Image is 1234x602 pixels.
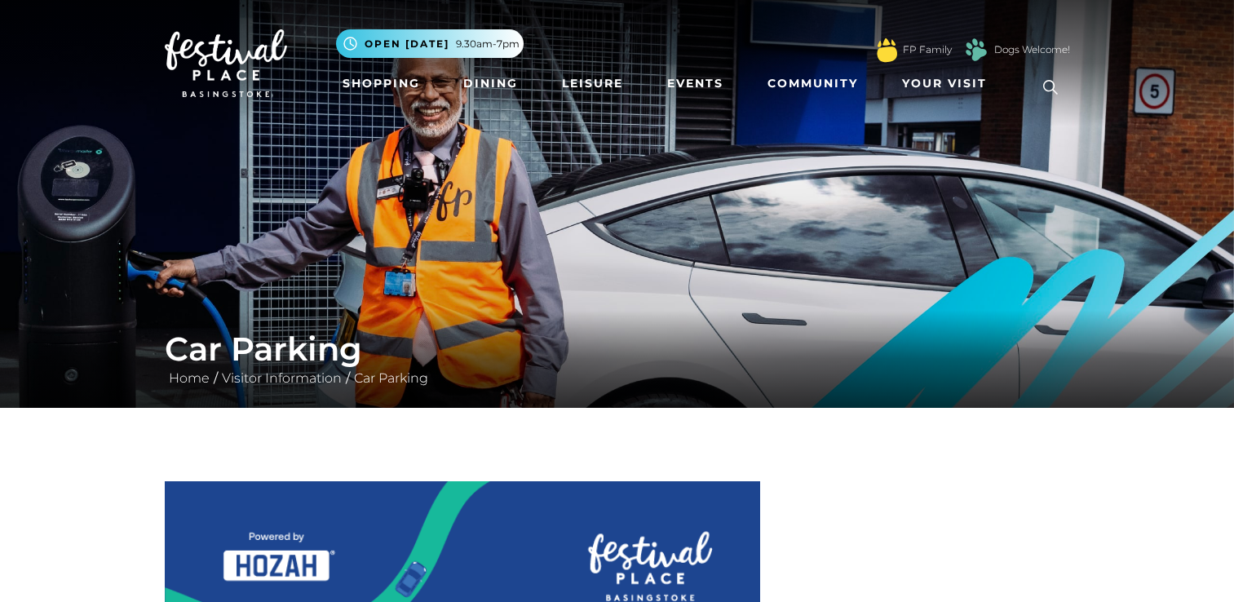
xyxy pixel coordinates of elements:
a: Home [165,370,214,386]
a: Events [661,69,730,99]
button: Open [DATE] 9.30am-7pm [336,29,524,58]
span: Your Visit [902,75,987,92]
span: Open [DATE] [365,37,449,51]
a: Shopping [336,69,427,99]
a: Your Visit [896,69,1002,99]
a: Dining [457,69,524,99]
img: Festival Place Logo [165,29,287,98]
div: / / [153,330,1082,388]
a: Community [761,69,865,99]
span: 9.30am-7pm [456,37,520,51]
a: FP Family [903,42,952,57]
a: Leisure [555,69,630,99]
a: Car Parking [350,370,432,386]
a: Dogs Welcome! [994,42,1070,57]
a: Visitor Information [218,370,346,386]
h1: Car Parking [165,330,1070,369]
